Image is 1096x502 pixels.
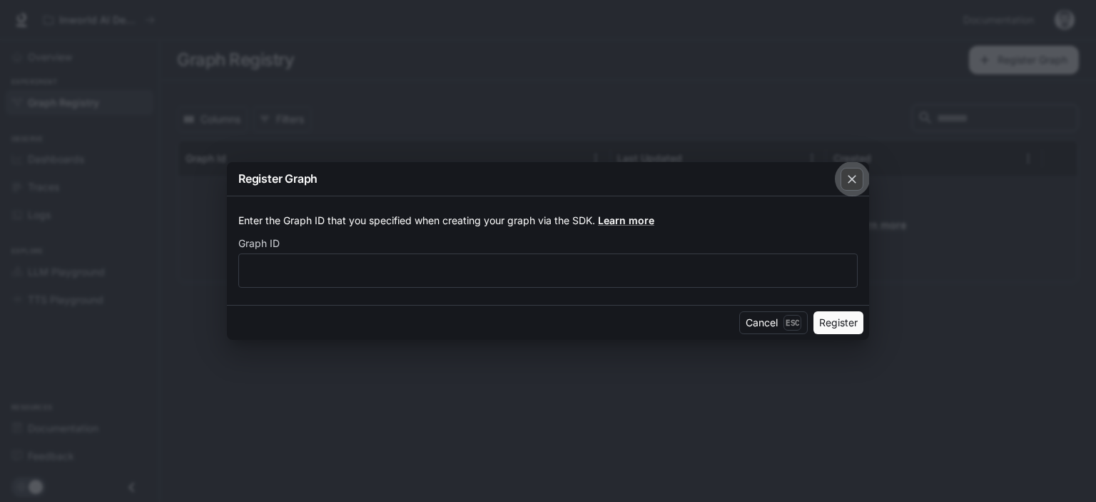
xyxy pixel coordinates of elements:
[739,311,808,334] button: CancelEsc
[238,214,858,228] p: Enter the Graph ID that you specified when creating your graph via the SDK.
[813,311,863,334] button: Register
[783,315,801,331] p: Esc
[238,170,318,187] p: Register Graph
[238,239,280,249] p: Graph ID
[598,214,654,226] a: Learn more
